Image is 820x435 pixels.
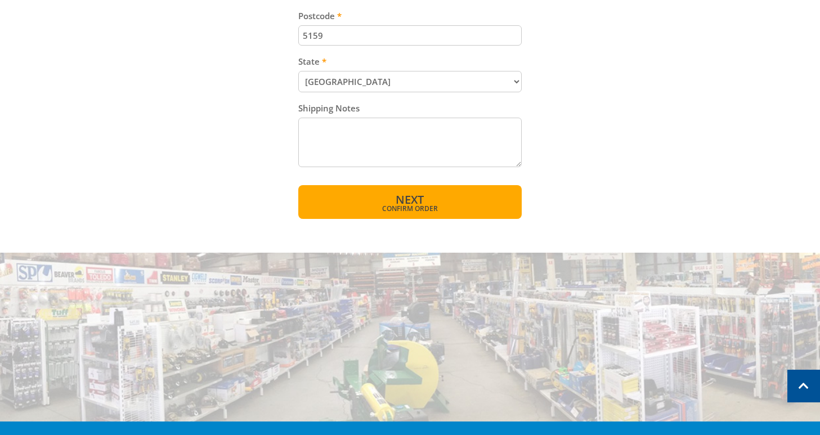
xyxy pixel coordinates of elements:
[298,55,522,68] label: State
[298,9,522,23] label: Postcode
[298,71,522,92] select: Please select your state.
[396,192,424,207] span: Next
[322,205,498,212] span: Confirm order
[298,185,522,219] button: Next Confirm order
[298,101,522,115] label: Shipping Notes
[298,25,522,46] input: Please enter your postcode.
